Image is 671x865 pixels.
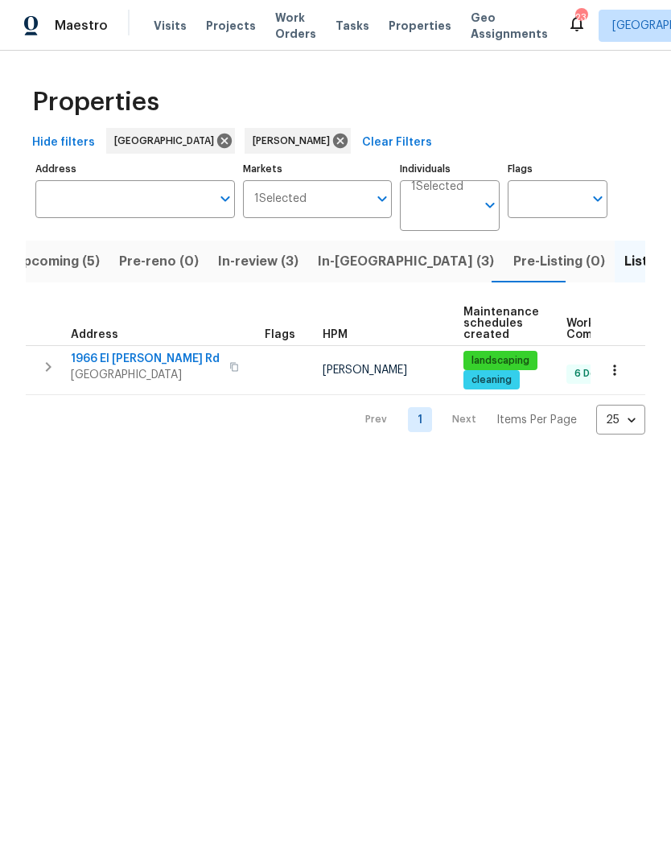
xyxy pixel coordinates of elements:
[106,128,235,154] div: [GEOGRAPHIC_DATA]
[496,412,577,428] p: Items Per Page
[71,367,220,383] span: [GEOGRAPHIC_DATA]
[154,18,187,34] span: Visits
[362,133,432,153] span: Clear Filters
[71,351,220,367] span: 1966 El [PERSON_NAME] Rd
[508,164,607,174] label: Flags
[32,133,95,153] span: Hide filters
[214,187,237,210] button: Open
[596,399,645,441] div: 25
[587,187,609,210] button: Open
[513,250,605,273] span: Pre-Listing (0)
[14,250,100,273] span: Upcoming (5)
[71,329,118,340] span: Address
[356,128,438,158] button: Clear Filters
[408,407,432,432] a: Goto page 1
[55,18,108,34] span: Maestro
[471,10,548,42] span: Geo Assignments
[465,373,518,387] span: cleaning
[400,164,500,174] label: Individuals
[275,10,316,42] span: Work Orders
[114,133,220,149] span: [GEOGRAPHIC_DATA]
[411,180,463,194] span: 1 Selected
[350,405,645,435] nav: Pagination Navigation
[206,18,256,34] span: Projects
[245,128,351,154] div: [PERSON_NAME]
[26,128,101,158] button: Hide filters
[32,94,159,110] span: Properties
[218,250,298,273] span: In-review (3)
[335,20,369,31] span: Tasks
[465,354,536,368] span: landscaping
[318,250,494,273] span: In-[GEOGRAPHIC_DATA] (3)
[35,164,235,174] label: Address
[119,250,199,273] span: Pre-reno (0)
[323,329,348,340] span: HPM
[371,187,393,210] button: Open
[568,367,615,381] span: 6 Done
[254,192,307,206] span: 1 Selected
[323,365,407,376] span: [PERSON_NAME]
[265,329,295,340] span: Flags
[243,164,393,174] label: Markets
[575,10,587,26] div: 23
[479,194,501,216] button: Open
[389,18,451,34] span: Properties
[253,133,336,149] span: [PERSON_NAME]
[566,318,668,340] span: Work Order Completion
[463,307,539,340] span: Maintenance schedules created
